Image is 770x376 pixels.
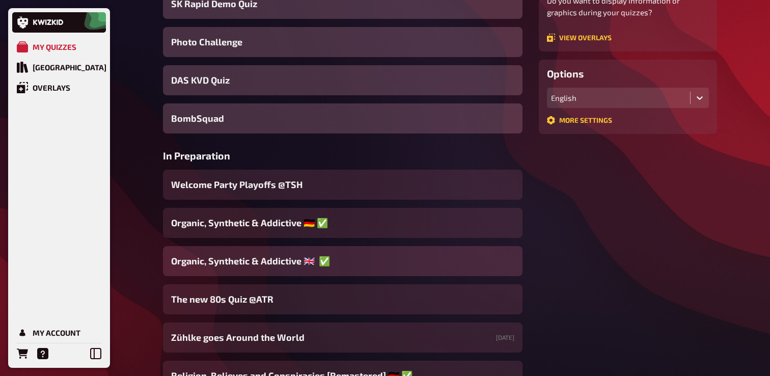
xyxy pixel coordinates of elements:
a: My Account [12,323,106,343]
a: View overlays [547,34,612,42]
a: Orders [12,343,33,364]
span: BombSquad [171,112,224,125]
a: Photo Challenge [163,27,522,57]
a: More settings [547,116,612,124]
a: DAS KVD Quiz [163,65,522,95]
div: English [551,93,686,102]
h3: In Preparation [163,150,522,162]
small: [DATE] [496,333,514,342]
a: My Quizzes [12,37,106,57]
a: Help [33,343,53,364]
span: Organic, Synthetic & Addictive ​🇩🇪 ​✅ ​ [171,216,330,230]
a: Organic, Synthetic & Addictive ​🇩🇪 ​✅ ​ [163,208,522,238]
a: Overlays [12,77,106,98]
a: Organic, Synthetic & Addictive ​🇬🇧 ​​ ​✅ [163,246,522,276]
span: Photo Challenge [171,35,242,49]
span: Zühlke goes Around the World [171,331,305,344]
span: DAS KVD Quiz [171,73,230,87]
div: My Account [33,328,80,337]
a: Zühlke goes Around the World[DATE] [163,323,522,353]
h3: Options [547,68,709,79]
span: Organic, Synthetic & Addictive ​🇬🇧 ​​ ​✅ [171,254,330,268]
span: The new 80s Quiz @ATR [171,292,273,306]
a: Quiz Library [12,57,106,77]
div: Overlays [33,83,70,92]
div: My Quizzes [33,42,76,51]
span: Welcome Party Playoffs @TSH [171,178,302,192]
a: The new 80s Quiz @ATR [163,284,522,314]
div: [GEOGRAPHIC_DATA] [33,63,106,72]
a: BombSquad [163,103,522,133]
a: Welcome Party Playoffs @TSH [163,170,522,200]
